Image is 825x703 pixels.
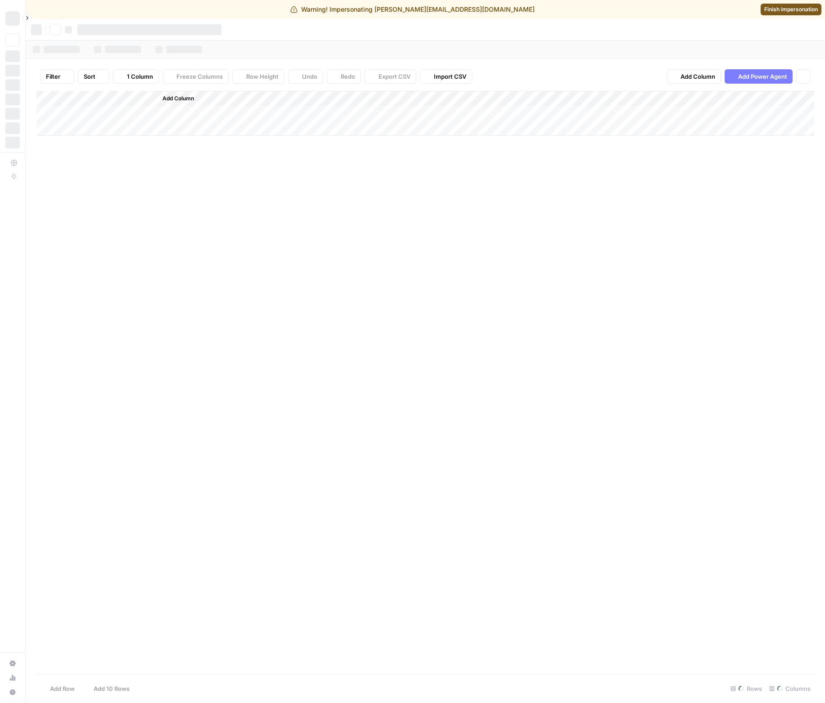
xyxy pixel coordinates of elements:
[288,69,323,84] button: Undo
[36,681,80,696] button: Add Row
[5,685,20,699] button: Help + Support
[162,94,194,103] span: Add Column
[681,72,715,81] span: Add Column
[667,69,721,84] button: Add Column
[5,671,20,685] a: Usage
[764,5,818,13] span: Finish impersonation
[50,684,75,693] span: Add Row
[727,681,766,696] div: Rows
[761,4,821,15] a: Finish impersonation
[365,69,416,84] button: Export CSV
[738,72,787,81] span: Add Power Agent
[80,681,135,696] button: Add 10 Rows
[302,72,317,81] span: Undo
[725,69,793,84] button: Add Power Agent
[151,93,198,104] button: Add Column
[46,72,60,81] span: Filter
[40,69,74,84] button: Filter
[420,69,472,84] button: Import CSV
[766,681,814,696] div: Columns
[434,72,466,81] span: Import CSV
[162,69,229,84] button: Freeze Columns
[379,72,410,81] span: Export CSV
[341,72,355,81] span: Redo
[290,5,535,14] div: Warning! Impersonating [PERSON_NAME][EMAIL_ADDRESS][DOMAIN_NAME]
[127,72,153,81] span: 1 Column
[84,72,95,81] span: Sort
[5,656,20,671] a: Settings
[246,72,279,81] span: Row Height
[78,69,109,84] button: Sort
[232,69,284,84] button: Row Height
[176,72,223,81] span: Freeze Columns
[94,684,130,693] span: Add 10 Rows
[327,69,361,84] button: Redo
[113,69,159,84] button: 1 Column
